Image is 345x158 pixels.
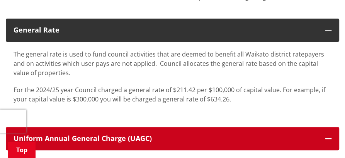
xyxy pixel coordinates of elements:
[309,125,337,153] iframe: Messenger Launcher
[6,19,339,42] button: General Rate
[14,85,331,104] p: For the 2024/25 year Council charged a general rate of $211.42 per $100,000 of capital value. For...
[6,127,339,150] button: Uniform Annual General Charge (UAGC)
[14,26,318,34] div: General Rate
[8,142,36,158] a: Top
[14,50,331,77] p: The general rate is used to fund council activities that are deemed to benefit all Waikato distri...
[14,135,318,143] div: Uniform Annual General Charge (UAGC)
